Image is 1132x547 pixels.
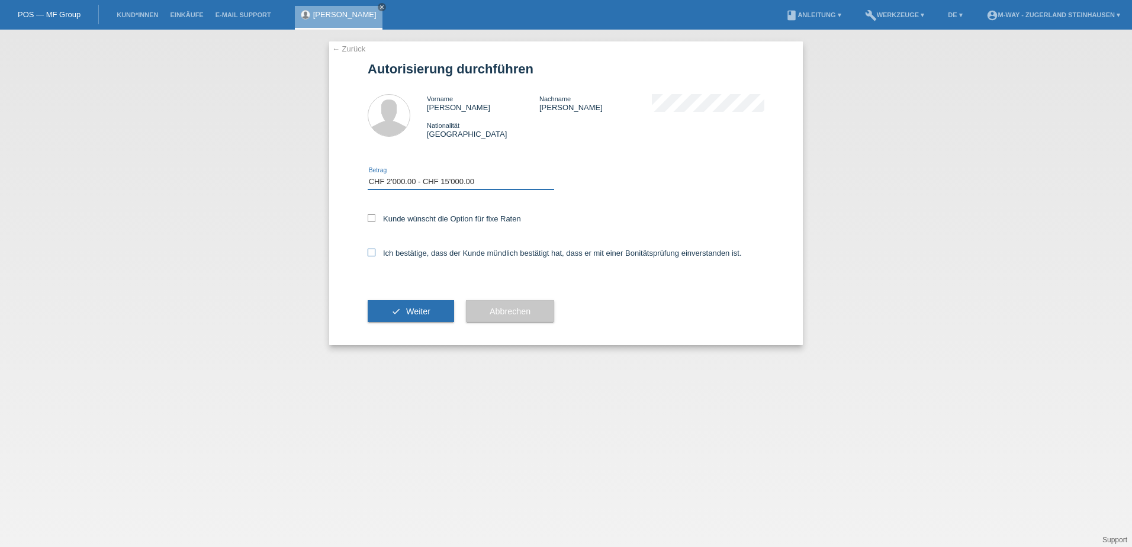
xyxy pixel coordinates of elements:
[427,121,539,139] div: [GEOGRAPHIC_DATA]
[368,300,454,323] button: check Weiter
[313,10,377,19] a: [PERSON_NAME]
[379,4,385,10] i: close
[427,94,539,112] div: [PERSON_NAME]
[111,11,164,18] a: Kund*innen
[986,9,998,21] i: account_circle
[1102,536,1127,544] a: Support
[865,9,877,21] i: build
[980,11,1126,18] a: account_circlem-way - Zugerland Steinhausen ▾
[780,11,847,18] a: bookAnleitung ▾
[539,95,571,102] span: Nachname
[18,10,81,19] a: POS — MF Group
[786,9,797,21] i: book
[378,3,386,11] a: close
[210,11,277,18] a: E-Mail Support
[406,307,430,316] span: Weiter
[539,94,652,112] div: [PERSON_NAME]
[942,11,968,18] a: DE ▾
[368,62,764,76] h1: Autorisierung durchführen
[391,307,401,316] i: check
[164,11,209,18] a: Einkäufe
[427,95,453,102] span: Vorname
[490,307,530,316] span: Abbrechen
[368,249,742,258] label: Ich bestätige, dass der Kunde mündlich bestätigt hat, dass er mit einer Bonitätsprüfung einversta...
[466,300,554,323] button: Abbrechen
[368,214,521,223] label: Kunde wünscht die Option für fixe Raten
[859,11,931,18] a: buildWerkzeuge ▾
[427,122,459,129] span: Nationalität
[332,44,365,53] a: ← Zurück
